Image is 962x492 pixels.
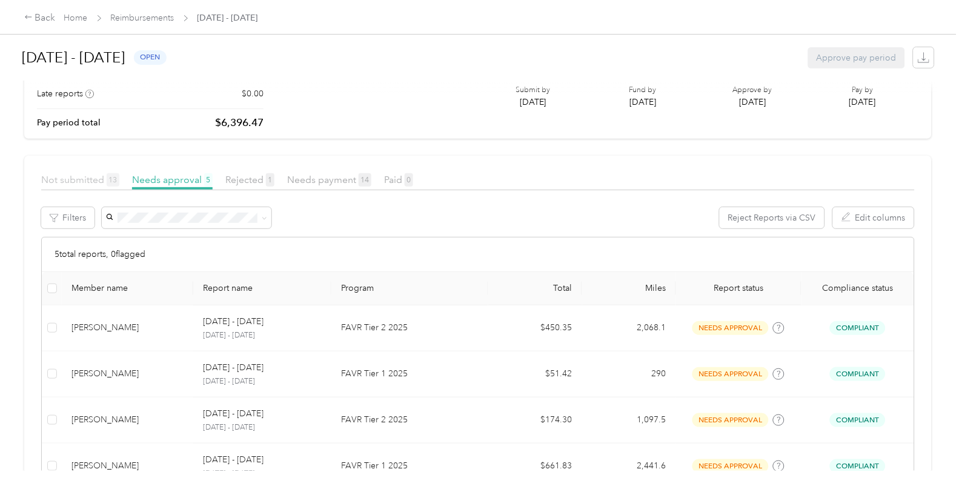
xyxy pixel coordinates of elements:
p: [DATE] [629,96,657,108]
span: Report status [686,283,792,293]
span: 14 [359,173,371,187]
div: [PERSON_NAME] [71,459,184,473]
p: [DATE] [849,96,876,108]
p: [DATE] - [DATE] [203,453,264,467]
span: 0 [405,173,413,187]
span: needs approval [692,413,769,427]
p: $0.00 [242,87,264,100]
p: [DATE] - [DATE] [203,468,322,479]
td: FAVR Tier 1 2025 [331,444,488,490]
span: open [134,50,167,64]
p: FAVR Tier 1 2025 [341,459,479,473]
span: Compliant [830,459,886,473]
iframe: Everlance-gr Chat Button Frame [894,424,962,492]
p: FAVR Tier 2 2025 [341,413,479,427]
p: Pay period total [37,116,101,129]
p: [DATE] [516,96,551,108]
span: Needs approval [132,174,213,185]
span: 5 [204,173,213,187]
td: 290 [582,351,676,397]
a: Home [64,13,88,23]
div: Late reports [37,87,94,100]
p: FAVR Tier 1 2025 [341,367,479,381]
td: $174.30 [488,397,582,444]
p: [DATE] - [DATE] [203,422,322,433]
a: Reimbursements [111,13,174,23]
td: FAVR Tier 2 2025 [331,305,488,351]
td: FAVR Tier 2 2025 [331,397,488,444]
p: $6,396.47 [215,115,264,130]
div: Total [498,283,572,293]
th: Member name [62,272,193,305]
span: Needs payment [287,174,371,185]
p: [DATE] - [DATE] [203,407,264,421]
th: Program [331,272,488,305]
div: Miles [592,283,666,293]
span: Compliant [830,367,886,381]
span: Compliant [830,413,886,427]
button: Reject Reports via CSV [720,207,824,228]
div: Member name [71,283,184,293]
td: 2,441.6 [582,444,676,490]
p: [DATE] - [DATE] [203,361,264,374]
p: [DATE] [733,96,772,108]
span: 1 [266,173,274,187]
span: Compliance status [811,283,904,293]
td: 2,068.1 [582,305,676,351]
td: $661.83 [488,444,582,490]
span: needs approval [692,459,769,473]
div: Back [24,11,56,25]
div: [PERSON_NAME] [71,321,184,334]
td: $450.35 [488,305,582,351]
div: [PERSON_NAME] [71,413,184,427]
span: Rejected [225,174,274,185]
p: [DATE] - [DATE] [203,376,322,387]
span: Compliant [830,321,886,335]
span: Not submitted [41,174,119,185]
td: FAVR Tier 1 2025 [331,351,488,397]
p: [DATE] - [DATE] [203,330,322,341]
span: needs approval [692,321,769,335]
div: 5 total reports, 0 flagged [42,238,914,272]
span: 13 [107,173,119,187]
th: Report name [193,272,331,305]
h1: [DATE] - [DATE] [22,43,125,72]
span: needs approval [692,367,769,381]
span: [DATE] - [DATE] [197,12,258,24]
div: [PERSON_NAME] [71,367,184,381]
p: [DATE] - [DATE] [203,315,264,328]
td: 1,097.5 [582,397,676,444]
button: Edit columns [833,207,914,228]
p: FAVR Tier 2 2025 [341,321,479,334]
td: $51.42 [488,351,582,397]
button: Filters [41,207,95,228]
span: Paid [384,174,413,185]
